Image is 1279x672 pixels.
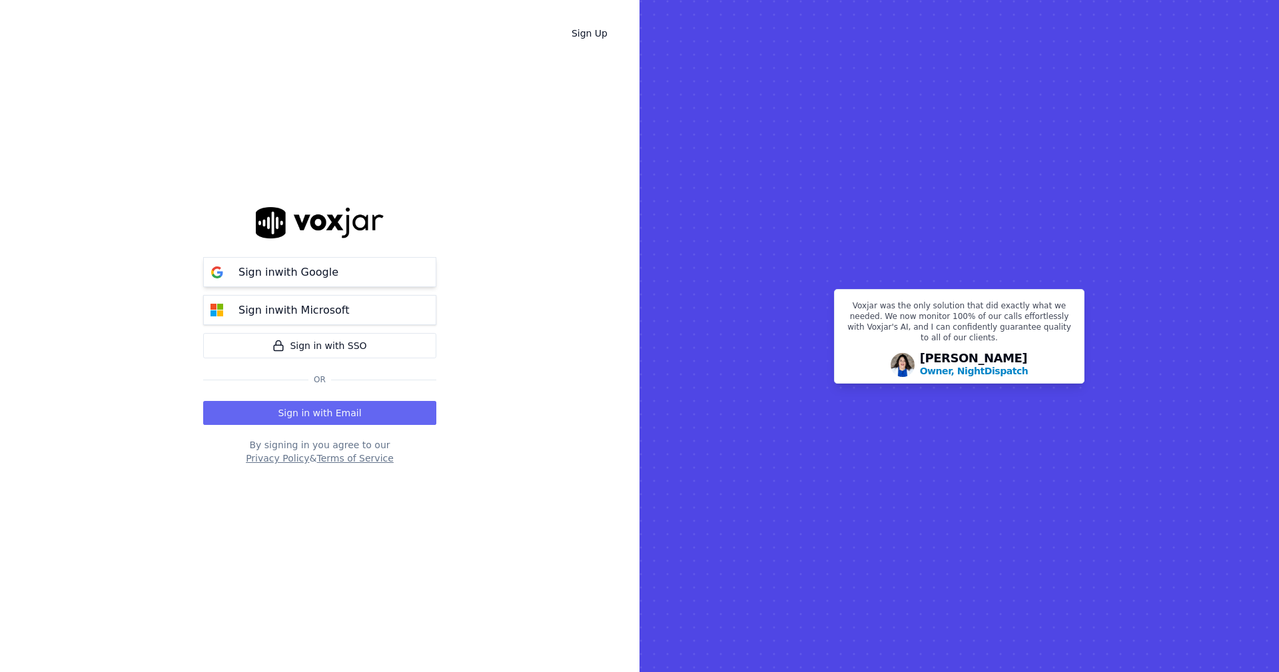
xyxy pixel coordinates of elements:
[204,259,230,286] img: google Sign in button
[203,257,436,287] button: Sign inwith Google
[891,353,915,377] img: Avatar
[308,374,331,385] span: Or
[203,295,436,325] button: Sign inwith Microsoft
[203,401,436,425] button: Sign in with Email
[203,438,436,465] div: By signing in you agree to our &
[238,302,349,318] p: Sign in with Microsoft
[316,452,393,465] button: Terms of Service
[238,264,338,280] p: Sign in with Google
[561,21,618,45] a: Sign Up
[920,352,1029,378] div: [PERSON_NAME]
[843,300,1076,348] p: Voxjar was the only solution that did exactly what we needed. We now monitor 100% of our calls ef...
[203,333,436,358] a: Sign in with SSO
[204,297,230,324] img: microsoft Sign in button
[246,452,309,465] button: Privacy Policy
[920,364,1029,378] p: Owner, NightDispatch
[256,207,384,238] img: logo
